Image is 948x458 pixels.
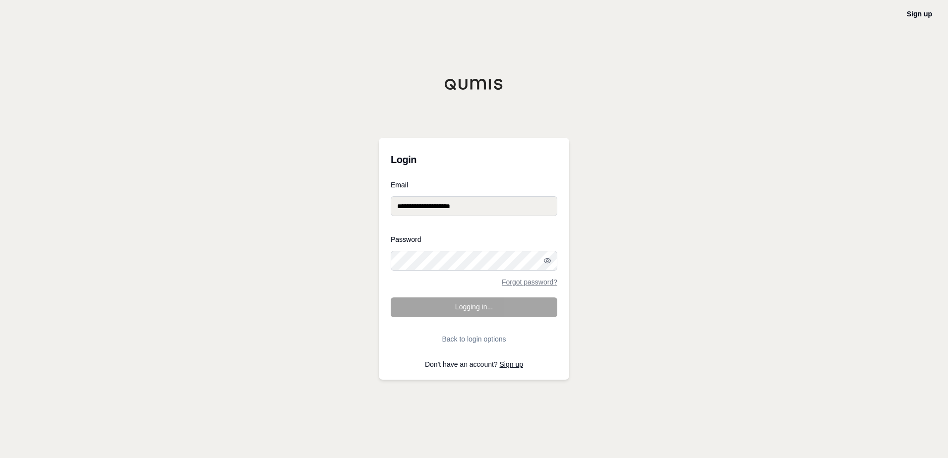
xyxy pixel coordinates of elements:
button: Back to login options [391,329,557,349]
a: Sign up [907,10,932,18]
a: Forgot password? [502,279,557,286]
img: Qumis [444,78,504,90]
a: Sign up [500,360,523,368]
p: Don't have an account? [391,361,557,368]
label: Email [391,181,557,188]
h3: Login [391,150,557,170]
label: Password [391,236,557,243]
